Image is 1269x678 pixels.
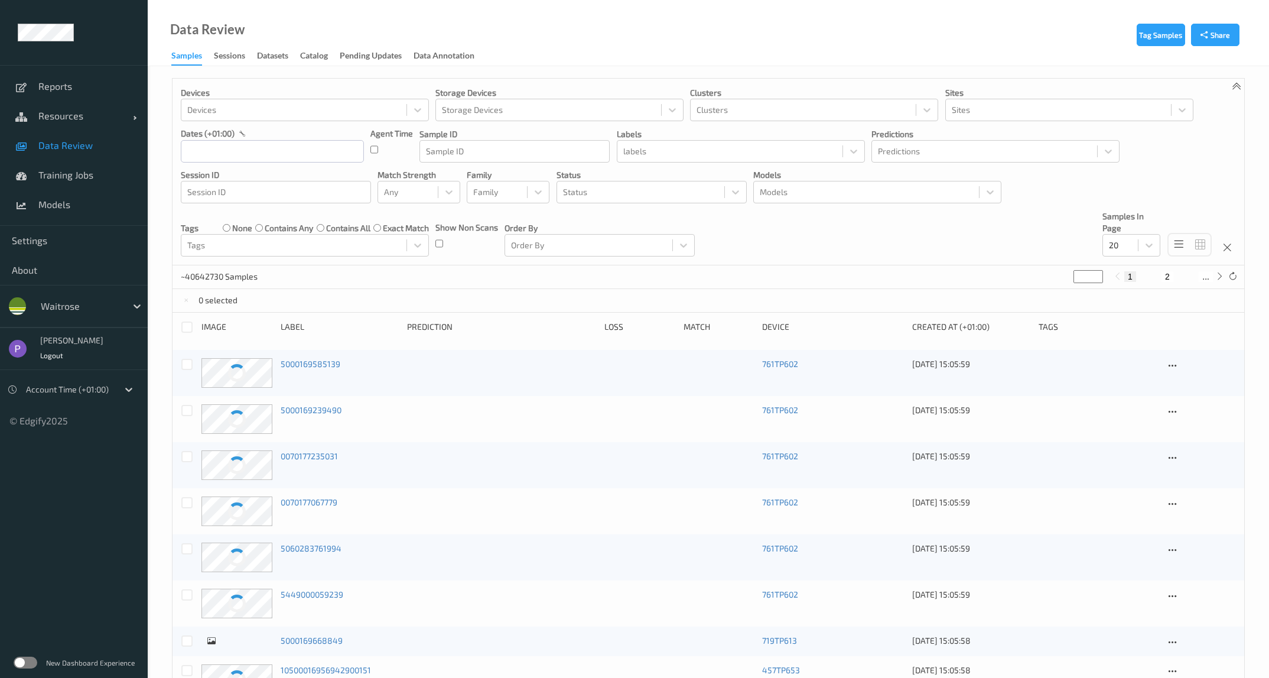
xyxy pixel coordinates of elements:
[281,359,340,369] a: 5000169585139
[690,87,938,99] p: Clusters
[281,589,343,599] a: 5449000059239
[1191,24,1239,46] button: Share
[912,358,1030,370] div: [DATE] 15:05:59
[201,321,272,333] div: image
[281,405,341,415] a: 5000169239490
[378,169,460,181] p: Match Strength
[762,405,798,415] a: 761TP602
[753,169,1001,181] p: Models
[340,48,414,64] a: Pending Updates
[435,222,498,233] p: Show Non Scans
[257,50,288,64] div: Datasets
[912,589,1030,601] div: [DATE] 15:05:59
[1039,321,1157,333] div: Tags
[414,50,474,64] div: Data Annotation
[1124,271,1136,282] button: 1
[467,169,549,181] p: Family
[912,543,1030,554] div: [DATE] 15:05:59
[407,321,596,333] div: Prediction
[181,128,235,140] p: dates (+01:00)
[281,543,341,553] a: 5060283761994
[340,50,402,64] div: Pending Updates
[281,321,399,333] div: Label
[181,222,199,234] p: Tags
[170,24,245,35] div: Data Review
[617,128,865,140] p: labels
[912,321,1030,333] div: Created At (+01:00)
[171,50,202,66] div: Samples
[505,222,695,234] p: Order By
[370,128,413,140] p: Agent Time
[181,271,269,283] p: ~40642730 Samples
[1199,271,1213,282] button: ...
[871,128,1120,140] p: Predictions
[171,48,214,66] a: Samples
[762,665,800,675] a: 457TP653
[762,451,798,461] a: 761TP602
[281,665,371,675] a: 10500016956942900151
[199,294,237,306] p: 0 selected
[414,48,486,64] a: Data Annotation
[300,50,328,64] div: Catalog
[214,48,257,64] a: Sessions
[1137,24,1185,46] button: Tag Samples
[300,48,340,64] a: Catalog
[684,321,754,333] div: Match
[181,87,429,99] p: Devices
[912,664,1030,676] div: [DATE] 15:05:58
[435,87,684,99] p: Storage Devices
[557,169,747,181] p: Status
[326,222,370,234] label: contains all
[762,635,797,645] a: 719TP613
[232,222,252,234] label: none
[912,404,1030,416] div: [DATE] 15:05:59
[281,451,338,461] a: 0070177235031
[945,87,1193,99] p: Sites
[265,222,313,234] label: contains any
[912,497,1030,508] div: [DATE] 15:05:59
[281,635,343,645] a: 5000169668849
[762,589,798,599] a: 761TP602
[281,497,337,507] a: 0070177067779
[762,359,798,369] a: 761TP602
[383,222,429,234] label: exact match
[912,450,1030,462] div: [DATE] 15:05:59
[604,321,675,333] div: Loss
[762,543,798,553] a: 761TP602
[419,128,610,140] p: Sample ID
[181,169,371,181] p: Session ID
[762,321,904,333] div: Device
[1102,210,1160,234] p: Samples In Page
[912,635,1030,647] div: [DATE] 15:05:58
[214,50,245,64] div: Sessions
[762,497,798,507] a: 761TP602
[1161,271,1173,282] button: 2
[257,48,300,64] a: Datasets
